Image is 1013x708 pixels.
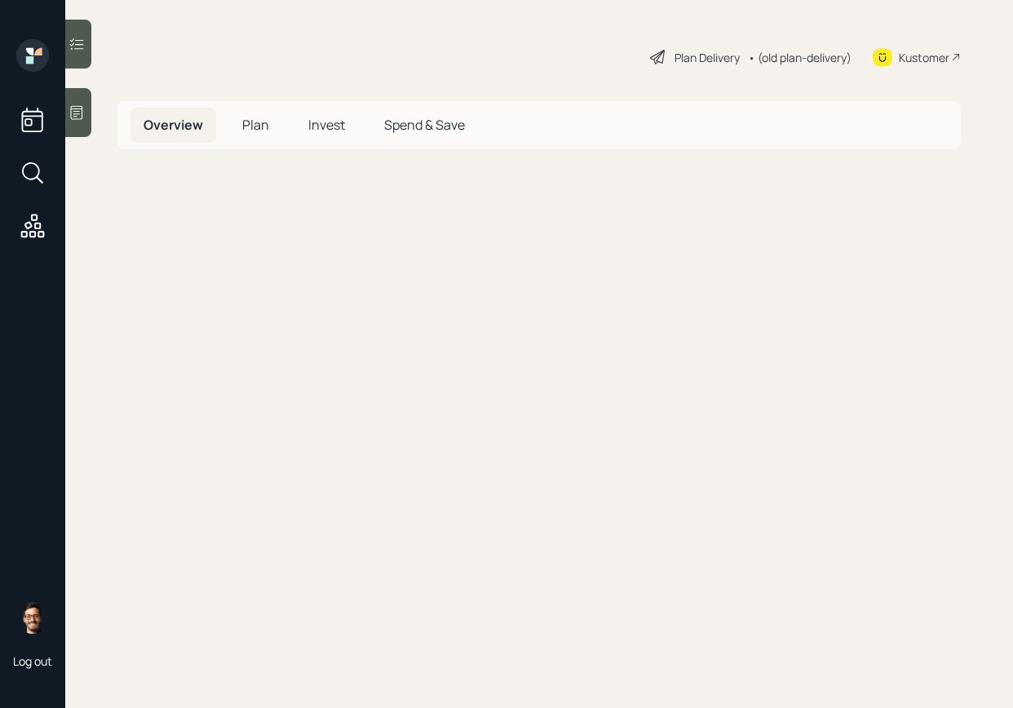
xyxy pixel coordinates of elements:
div: • (old plan-delivery) [748,49,852,66]
div: Kustomer [899,49,949,66]
span: Invest [308,116,345,134]
span: Spend & Save [384,116,465,134]
span: Plan [242,116,269,134]
img: sami-boghos-headshot.png [16,601,49,634]
span: Overview [144,116,203,134]
div: Log out [13,653,52,669]
div: Plan Delivery [675,49,740,66]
